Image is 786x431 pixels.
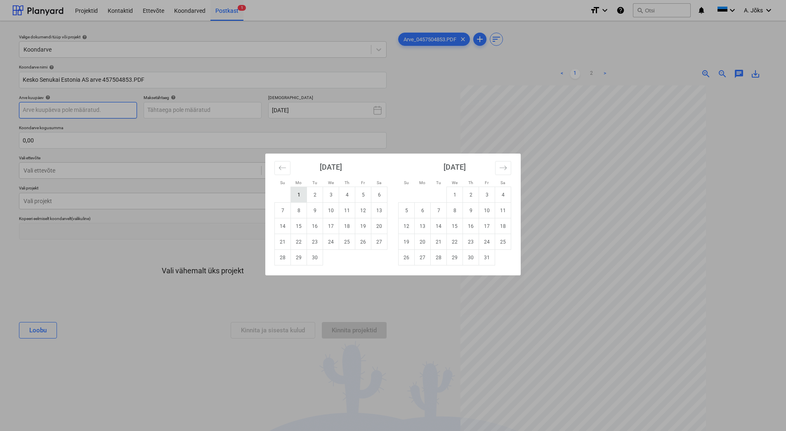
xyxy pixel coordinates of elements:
td: Monday, September 1, 2025 [291,187,307,203]
small: Mo [419,180,425,185]
td: Thursday, October 9, 2025 [463,203,479,218]
td: Sunday, October 19, 2025 [399,234,415,250]
td: Sunday, October 12, 2025 [399,218,415,234]
td: Thursday, September 4, 2025 [339,187,355,203]
td: Monday, October 6, 2025 [415,203,431,218]
td: Tuesday, October 14, 2025 [431,218,447,234]
button: Move forward to switch to the next month. [495,161,511,175]
small: Tu [436,180,441,185]
td: Thursday, September 25, 2025 [339,234,355,250]
td: Saturday, October 25, 2025 [495,234,511,250]
td: Friday, October 24, 2025 [479,234,495,250]
td: Saturday, October 4, 2025 [495,187,511,203]
td: Monday, September 29, 2025 [291,250,307,265]
small: Mo [295,180,302,185]
td: Wednesday, October 1, 2025 [447,187,463,203]
td: Friday, October 31, 2025 [479,250,495,265]
td: Monday, October 13, 2025 [415,218,431,234]
td: Friday, October 17, 2025 [479,218,495,234]
small: We [452,180,458,185]
td: Sunday, October 26, 2025 [399,250,415,265]
td: Tuesday, September 30, 2025 [307,250,323,265]
td: Monday, October 20, 2025 [415,234,431,250]
td: Saturday, September 13, 2025 [371,203,387,218]
td: Tuesday, October 21, 2025 [431,234,447,250]
iframe: Chat Widget [745,391,786,431]
td: Wednesday, September 10, 2025 [323,203,339,218]
td: Friday, September 5, 2025 [355,187,371,203]
td: Sunday, October 5, 2025 [399,203,415,218]
small: Su [404,180,409,185]
td: Thursday, September 18, 2025 [339,218,355,234]
small: Sa [377,180,381,185]
td: Tuesday, September 16, 2025 [307,218,323,234]
td: Wednesday, October 29, 2025 [447,250,463,265]
td: Sunday, September 7, 2025 [275,203,291,218]
td: Tuesday, September 23, 2025 [307,234,323,250]
strong: [DATE] [320,163,342,171]
td: Monday, September 15, 2025 [291,218,307,234]
td: Wednesday, September 24, 2025 [323,234,339,250]
td: Thursday, September 11, 2025 [339,203,355,218]
small: Sa [500,180,505,185]
td: Friday, September 26, 2025 [355,234,371,250]
td: Wednesday, October 15, 2025 [447,218,463,234]
strong: [DATE] [444,163,466,171]
td: Tuesday, October 7, 2025 [431,203,447,218]
td: Friday, September 12, 2025 [355,203,371,218]
td: Sunday, September 21, 2025 [275,234,291,250]
td: Thursday, October 30, 2025 [463,250,479,265]
td: Thursday, October 2, 2025 [463,187,479,203]
td: Saturday, October 18, 2025 [495,218,511,234]
small: Fr [485,180,489,185]
td: Sunday, September 14, 2025 [275,218,291,234]
td: Friday, September 19, 2025 [355,218,371,234]
td: Wednesday, September 3, 2025 [323,187,339,203]
small: Th [345,180,349,185]
td: Friday, October 3, 2025 [479,187,495,203]
td: Wednesday, September 17, 2025 [323,218,339,234]
td: Tuesday, September 2, 2025 [307,187,323,203]
small: Th [468,180,473,185]
td: Monday, September 22, 2025 [291,234,307,250]
td: Wednesday, October 8, 2025 [447,203,463,218]
small: Fr [361,180,365,185]
td: Thursday, October 23, 2025 [463,234,479,250]
button: Move backward to switch to the previous month. [274,161,290,175]
td: Saturday, September 27, 2025 [371,234,387,250]
small: Tu [312,180,317,185]
td: Wednesday, October 22, 2025 [447,234,463,250]
td: Saturday, September 6, 2025 [371,187,387,203]
small: We [328,180,334,185]
small: Su [280,180,285,185]
td: Friday, October 10, 2025 [479,203,495,218]
td: Sunday, September 28, 2025 [275,250,291,265]
td: Tuesday, September 9, 2025 [307,203,323,218]
div: Calendar [265,154,521,275]
td: Tuesday, October 28, 2025 [431,250,447,265]
td: Monday, October 27, 2025 [415,250,431,265]
td: Monday, September 8, 2025 [291,203,307,218]
td: Saturday, September 20, 2025 [371,218,387,234]
td: Saturday, October 11, 2025 [495,203,511,218]
td: Thursday, October 16, 2025 [463,218,479,234]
